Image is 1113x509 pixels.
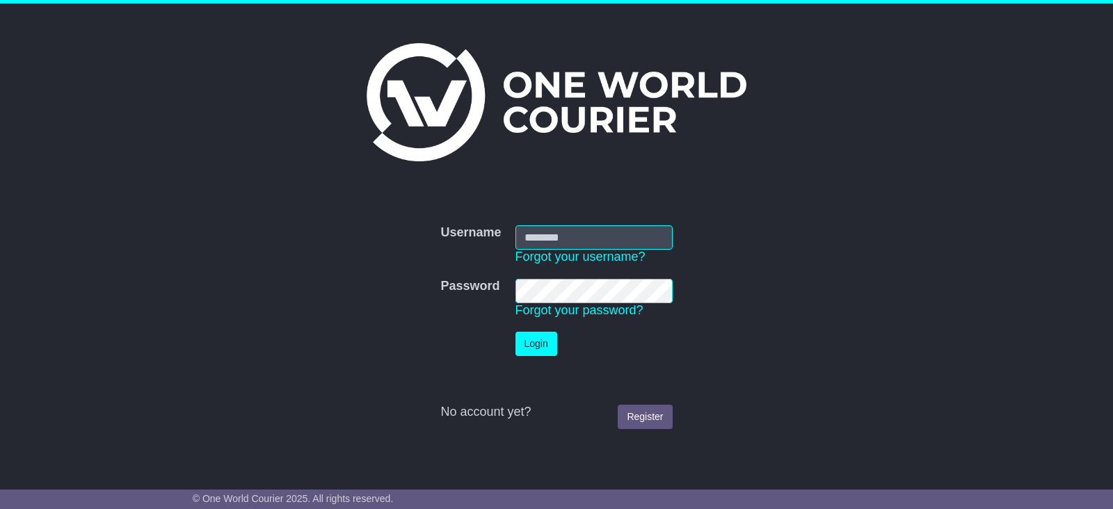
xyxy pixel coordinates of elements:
[515,303,643,317] a: Forgot your password?
[440,279,499,294] label: Password
[367,43,746,161] img: One World
[440,225,501,241] label: Username
[515,250,646,264] a: Forgot your username?
[193,493,394,504] span: © One World Courier 2025. All rights reserved.
[440,405,672,420] div: No account yet?
[515,332,557,356] button: Login
[618,405,672,429] a: Register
